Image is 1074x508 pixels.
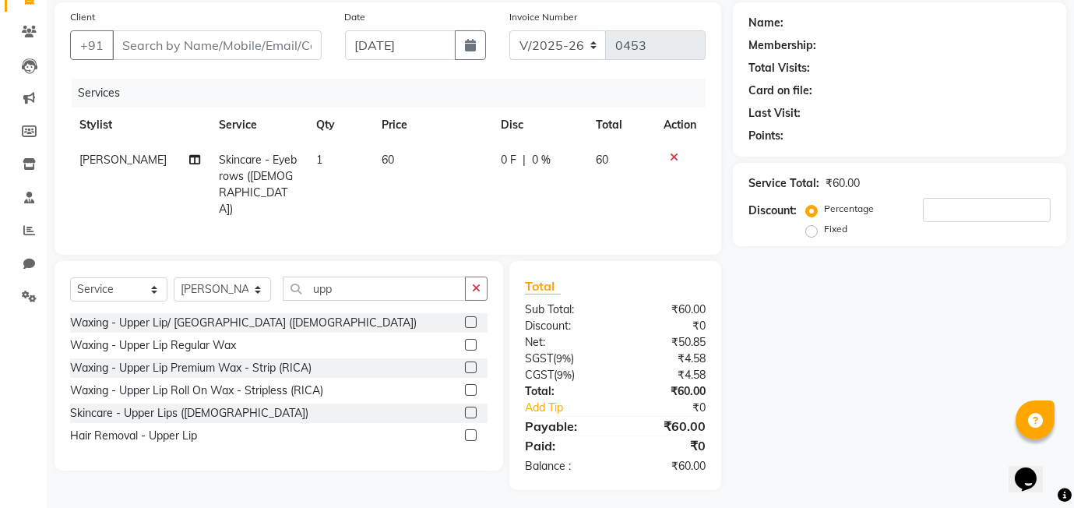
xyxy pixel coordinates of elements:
th: Action [654,108,706,143]
div: Total: [513,383,615,400]
div: ₹60.00 [615,417,717,436]
div: ₹4.58 [615,367,717,383]
div: Membership: [748,37,816,54]
span: 60 [597,153,609,167]
div: ₹60.00 [826,175,860,192]
div: Paid: [513,436,615,455]
th: Total [587,108,654,143]
div: Balance : [513,458,615,474]
input: Search or Scan [283,277,466,301]
label: Client [70,10,95,24]
div: Card on file: [748,83,812,99]
th: Price [372,108,492,143]
div: Net: [513,334,615,351]
span: 0 F [501,152,516,168]
div: Points: [748,128,783,144]
span: 1 [316,153,322,167]
div: ₹4.58 [615,351,717,367]
label: Invoice Number [509,10,577,24]
div: Last Visit: [748,105,801,122]
div: Total Visits: [748,60,810,76]
span: Skincare - Eyebrows ([DEMOGRAPHIC_DATA]) [219,153,297,216]
span: 9% [556,352,571,365]
div: Name: [748,15,783,31]
div: ₹60.00 [615,458,717,474]
div: Waxing - Upper Lip Regular Wax [70,337,236,354]
div: ( ) [513,367,615,383]
div: Waxing - Upper Lip/ [GEOGRAPHIC_DATA] ([DEMOGRAPHIC_DATA]) [70,315,417,331]
span: 9% [557,369,572,381]
div: Payable: [513,417,615,436]
th: Qty [307,108,371,143]
div: ₹0 [632,400,717,416]
span: 0 % [532,152,551,168]
a: Add Tip [513,400,632,416]
button: +91 [70,30,114,60]
div: Skincare - Upper Lips ([DEMOGRAPHIC_DATA]) [70,405,308,422]
div: ₹50.85 [615,334,717,351]
span: 60 [382,153,394,167]
div: ₹0 [615,436,717,455]
span: Total [525,278,561,295]
div: ( ) [513,351,615,367]
div: ₹60.00 [615,383,717,400]
div: Discount: [748,203,797,219]
div: ₹60.00 [615,302,717,318]
span: SGST [525,351,553,365]
div: Hair Removal - Upper Lip [70,428,197,444]
div: Waxing - Upper Lip Premium Wax - Strip (RICA) [70,360,312,376]
div: Services [72,79,717,108]
th: Service [210,108,307,143]
span: [PERSON_NAME] [79,153,167,167]
label: Date [345,10,366,24]
div: Waxing - Upper Lip Roll On Wax - Stripless (RICA) [70,383,323,399]
span: CGST [525,368,554,382]
span: | [523,152,526,168]
label: Percentage [824,202,874,216]
div: Service Total: [748,175,819,192]
iframe: chat widget [1009,446,1058,492]
th: Stylist [70,108,210,143]
label: Fixed [824,222,847,236]
div: Sub Total: [513,302,615,318]
div: Discount: [513,318,615,334]
input: Search by Name/Mobile/Email/Code [112,30,322,60]
div: ₹0 [615,318,717,334]
th: Disc [491,108,586,143]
